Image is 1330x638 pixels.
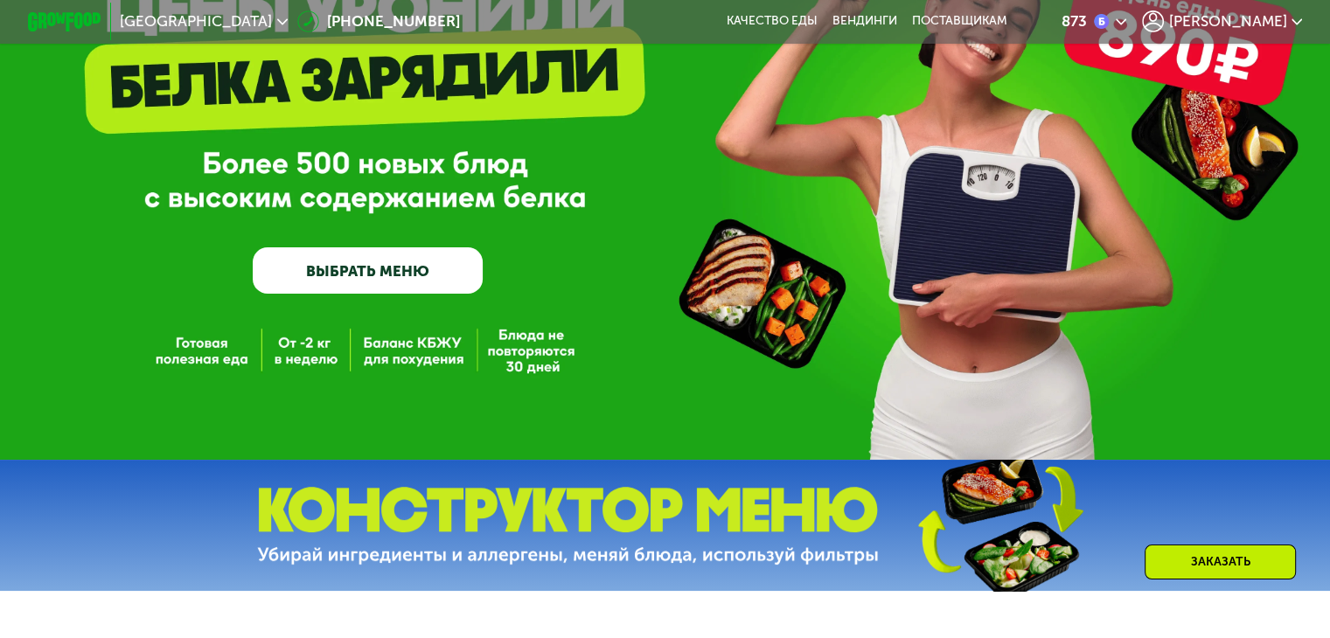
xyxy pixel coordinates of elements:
div: Заказать [1145,544,1296,579]
a: Вендинги [832,14,897,29]
span: [GEOGRAPHIC_DATA] [120,14,272,29]
a: ВЫБРАТЬ МЕНЮ [253,247,483,294]
a: Качество еды [727,14,818,29]
div: поставщикам [912,14,1007,29]
span: [PERSON_NAME] [1168,14,1286,29]
a: [PHONE_NUMBER] [297,10,460,32]
div: 873 [1061,14,1086,29]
